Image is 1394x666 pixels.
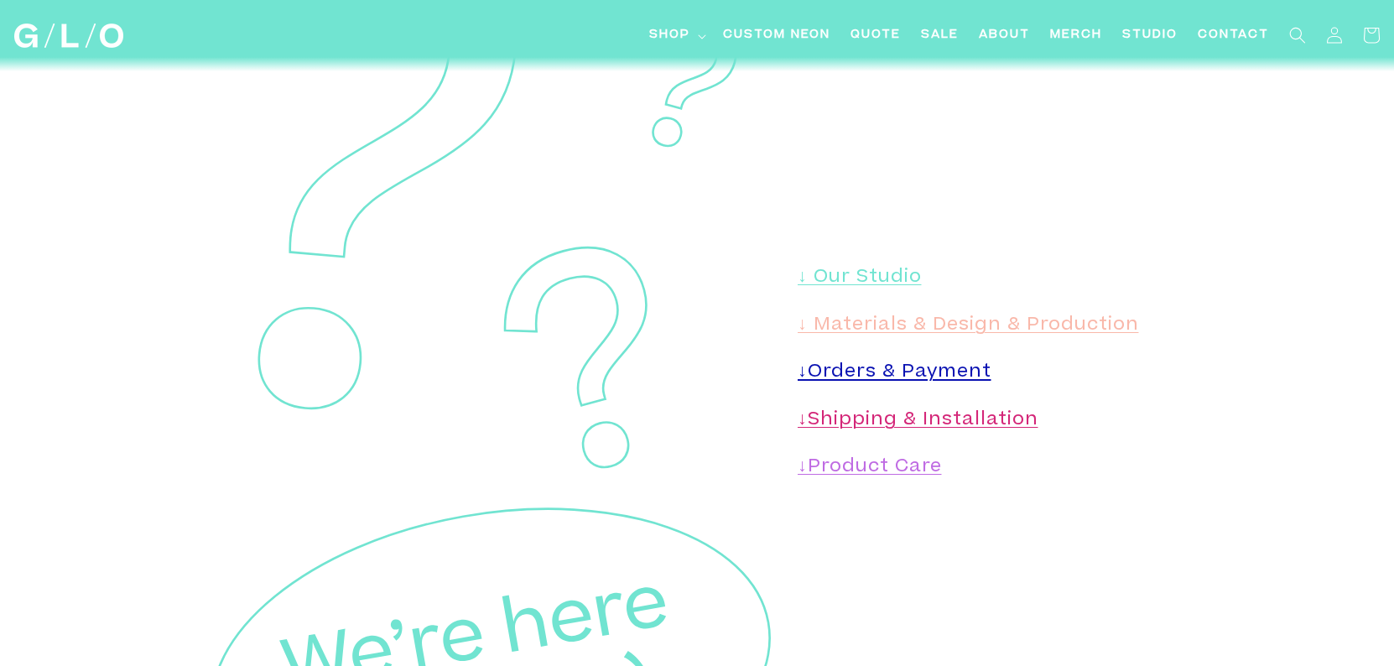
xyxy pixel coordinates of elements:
a: SALE [911,17,969,55]
span: Quote [850,27,901,44]
a: Quote [840,17,911,55]
a: ↓Orders & Payment [798,364,991,382]
img: GLO Studio [14,23,123,48]
iframe: Chat Widget [1092,431,1394,666]
a: Merch [1040,17,1112,55]
a: Custom Neon [713,17,840,55]
span: Custom Neon [723,27,830,44]
a: ↓ Materials & Design & Production [798,317,1139,335]
a: ↓ Our Studio [798,269,922,287]
span: SALE [921,27,959,44]
span: Contact [1198,27,1269,44]
a: ↓Product Care [798,459,942,476]
span: Merch [1050,27,1102,44]
span: Studio [1122,27,1178,44]
span: About [979,27,1030,44]
summary: Shop [639,17,713,55]
summary: Search [1279,17,1316,54]
a: GLO Studio [8,18,129,55]
a: Contact [1188,17,1279,55]
span: Shop [649,27,690,44]
a: ↓Shipping & Installation [798,412,1038,429]
a: About [969,17,1040,55]
a: Studio [1112,17,1188,55]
